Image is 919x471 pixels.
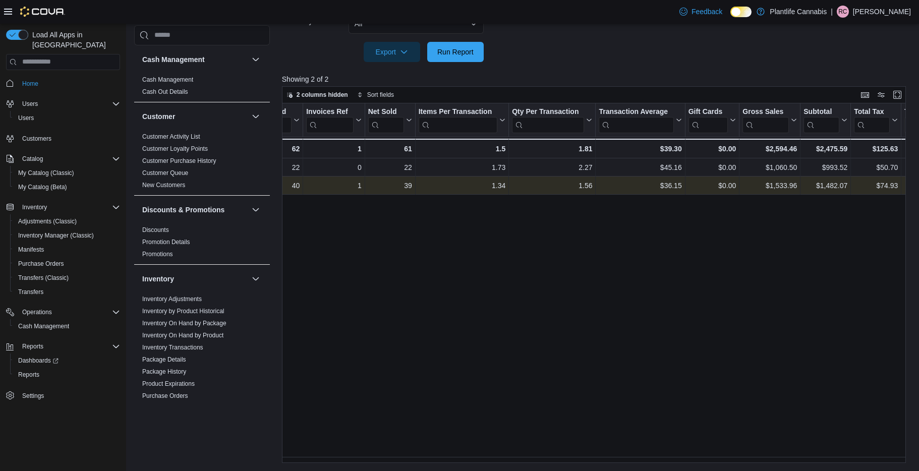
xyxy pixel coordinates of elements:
[142,76,193,83] a: Cash Management
[18,322,69,330] span: Cash Management
[854,107,898,133] button: Total Tax
[142,251,173,258] a: Promotions
[142,226,169,233] a: Discounts
[142,169,188,177] span: Customer Queue
[14,286,120,298] span: Transfers
[18,114,34,122] span: Users
[142,133,200,141] span: Customer Activity List
[142,182,185,189] a: New Customers
[512,107,584,116] div: Qty Per Transaction
[854,180,898,192] div: $74.93
[10,368,124,382] button: Reports
[854,161,898,173] div: $50.70
[18,98,42,110] button: Users
[18,274,69,282] span: Transfers (Classic)
[742,143,797,155] div: $2,594.46
[282,89,352,101] button: 2 columns hidden
[14,229,120,242] span: Inventory Manager (Classic)
[512,107,592,133] button: Qty Per Transaction
[370,42,414,62] span: Export
[742,180,797,192] div: $1,533.96
[14,258,120,270] span: Purchase Orders
[2,131,124,146] button: Customers
[854,107,890,116] div: Total Tax
[22,100,38,108] span: Users
[142,296,202,303] a: Inventory Adjustments
[675,2,726,22] a: Feedback
[250,53,262,66] button: Cash Management
[692,7,722,17] span: Feedback
[10,228,124,243] button: Inventory Manager (Classic)
[364,42,420,62] button: Export
[10,319,124,333] button: Cash Management
[353,89,398,101] button: Sort fields
[742,107,789,116] div: Gross Sales
[142,320,226,327] a: Inventory On Hand by Package
[18,153,120,165] span: Catalog
[418,143,505,155] div: 1.5
[250,273,262,285] button: Inventory
[142,76,193,84] span: Cash Management
[142,331,223,339] span: Inventory On Hand by Product
[142,111,175,122] h3: Customer
[18,260,64,268] span: Purchase Orders
[134,131,270,195] div: Customer
[368,107,404,116] div: Net Sold
[18,98,120,110] span: Users
[10,271,124,285] button: Transfers (Classic)
[14,112,38,124] a: Users
[20,7,65,17] img: Cova
[2,97,124,111] button: Users
[512,180,592,192] div: 1.56
[10,166,124,180] button: My Catalog (Classic)
[18,153,47,165] button: Catalog
[142,368,186,376] span: Package History
[803,107,839,116] div: Subtotal
[241,143,300,155] div: 62
[803,107,847,133] button: Subtotal
[512,143,592,155] div: 1.81
[2,200,124,214] button: Inventory
[18,217,77,225] span: Adjustments (Classic)
[6,72,120,429] nav: Complex example
[14,355,120,367] span: Dashboards
[142,343,203,351] span: Inventory Transactions
[18,77,120,90] span: Home
[14,167,78,179] a: My Catalog (Classic)
[18,201,120,213] span: Inventory
[18,389,120,401] span: Settings
[142,157,216,164] a: Customer Purchase History
[853,6,911,18] p: [PERSON_NAME]
[142,181,185,189] span: New Customers
[2,76,124,91] button: Home
[306,161,361,173] div: 0
[803,107,839,133] div: Subtotal
[22,155,43,163] span: Catalog
[18,340,120,352] span: Reports
[599,107,681,133] button: Transaction Average
[770,6,827,18] p: Plantlife Cannabis
[18,306,56,318] button: Operations
[142,392,188,399] a: Purchase Orders
[18,183,67,191] span: My Catalog (Beta)
[14,215,81,227] a: Adjustments (Classic)
[854,143,898,155] div: $125.63
[14,369,120,381] span: Reports
[142,380,195,387] a: Product Expirations
[418,107,497,116] div: Items Per Transaction
[306,107,361,133] button: Invoices Ref
[2,305,124,319] button: Operations
[599,180,681,192] div: $36.15
[142,238,190,246] span: Promotion Details
[22,203,47,211] span: Inventory
[28,30,120,50] span: Load All Apps in [GEOGRAPHIC_DATA]
[142,157,216,165] span: Customer Purchase History
[250,110,262,123] button: Customer
[803,180,847,192] div: $1,482.07
[837,6,849,18] div: Robert Cadieux
[142,319,226,327] span: Inventory On Hand by Package
[241,180,300,192] div: 40
[142,356,186,363] a: Package Details
[14,369,43,381] a: Reports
